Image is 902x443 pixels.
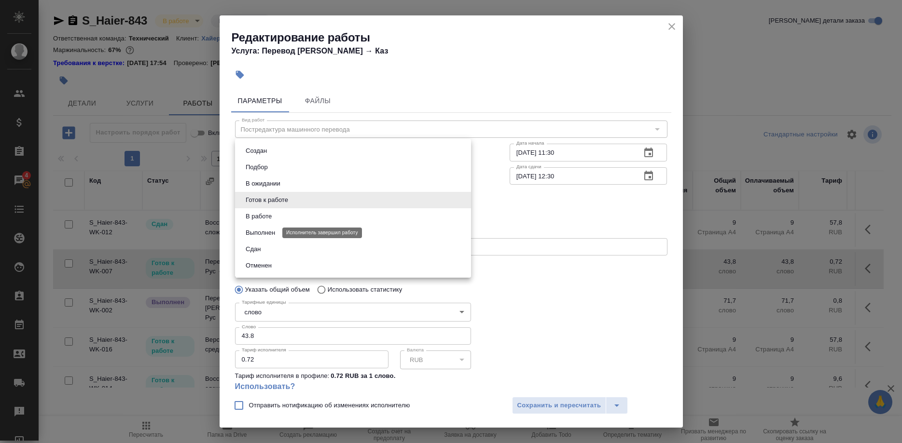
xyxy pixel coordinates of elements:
button: Готов к работе [243,195,291,205]
button: Создан [243,146,270,156]
button: Подбор [243,162,271,173]
button: В работе [243,211,275,222]
button: Сдан [243,244,264,255]
button: Отменен [243,260,275,271]
button: Выполнен [243,228,278,238]
button: В ожидании [243,178,283,189]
